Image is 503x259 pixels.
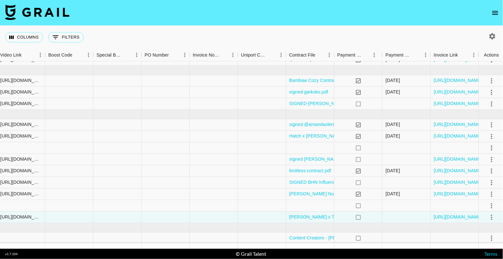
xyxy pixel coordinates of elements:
[180,50,190,60] button: Menu
[190,49,238,61] div: Invoice Notes
[289,191,402,197] a: [PERSON_NAME] Nurtition_Amanda Oleri Contract.pdf
[0,49,22,61] div: Video Link
[486,54,497,65] button: select merge strategy
[132,50,142,60] button: Menu
[236,251,267,257] div: © Grail Talent
[289,89,328,95] a: signed garkoko.pdf
[431,49,479,61] div: Invoice Link
[489,6,502,19] button: open drawer
[36,50,45,60] button: Menu
[0,57,42,63] div: https://www.instagram.com/p/DMSqazCs_1M/?hl=en
[434,101,482,107] a: [URL][DOMAIN_NAME]
[386,57,400,63] div: 9/15/2025
[486,142,497,153] button: select merge strategy
[289,121,453,128] a: signed @amandaoleri x Everyday Dose Influencer Agreement [DATE] (1) (1).pdf
[0,179,42,186] div: https://www.instagram.com/reel/DO8wAfODZx7/
[486,75,497,86] button: select merge strategy
[123,50,132,59] button: Sort
[338,49,363,61] div: Payment Sent
[5,4,69,20] img: Grail Talent
[363,50,372,59] button: Sort
[434,156,482,163] a: [URL][DOMAIN_NAME]
[0,168,42,174] div: https://www.tiktok.com/@kenziehoffmann/video/7547860196358393102
[386,77,400,84] div: 9/6/2025
[434,121,482,128] a: [URL][DOMAIN_NAME]
[486,165,497,176] button: select merge strategy
[325,50,334,60] button: Menu
[268,50,277,59] button: Sort
[97,49,123,61] div: Special Booking Type
[434,168,482,174] a: [URL][DOMAIN_NAME]
[434,89,482,95] a: [URL][DOMAIN_NAME]
[238,49,286,61] div: Uniport Contact Email
[0,214,42,220] div: https://www.tiktok.com/@kenziehoffmann/video/7551123537650552078
[485,251,498,257] a: Terms
[289,235,408,241] a: Content Creators - [PERSON_NAME]:brilliance signed.pdf
[289,57,317,63] a: quiettown.pdf
[370,50,379,60] button: Menu
[228,50,238,60] button: Menu
[0,121,42,128] div: https://www.instagram.com/stories/direct/3717275615155031274_1546775036?hl=en
[383,49,431,61] div: Payment Sent Date
[486,98,497,109] button: select merge strategy
[469,50,479,60] button: Menu
[315,50,324,59] button: Sort
[22,50,31,59] button: Sort
[421,50,431,60] button: Menu
[84,50,93,60] button: Menu
[241,49,268,61] div: Uniport Contact Email
[286,49,334,61] div: Contract File
[434,191,482,197] a: [URL][DOMAIN_NAME]
[486,200,497,211] button: select merge strategy
[434,57,482,63] a: [URL][DOMAIN_NAME]
[49,49,73,61] div: Boost Code
[193,49,219,61] div: Invoice Notes
[93,49,142,61] div: Special Booking Type
[169,50,178,59] button: Sort
[434,179,482,186] a: [URL][DOMAIN_NAME]
[486,131,497,142] button: select merge strategy
[486,189,497,200] button: select merge strategy
[145,49,169,61] div: PO Number
[0,101,42,107] div: https://www.instagram.com/reel/DMYnJMHJ0pW/
[48,32,84,42] button: Show filters
[434,214,482,220] a: [URL][DOMAIN_NAME]
[0,156,42,163] div: https://www.instagram.com/p/DOv80zFjTqa/
[434,133,482,139] a: [URL][DOMAIN_NAME]
[289,101,428,107] a: SIGNED-[PERSON_NAME] INFLUENCER AGREEMENT (1) (1).pdf
[0,191,42,197] div: https://www.instagram.com/reel/DOpNxHNDLA1/
[434,49,458,61] div: Invoice Link
[289,133,369,139] a: Hatch x [PERSON_NAME].docx (1).pdf
[486,177,497,188] button: select merge strategy
[386,49,412,61] div: Payment Sent Date
[289,168,331,174] a: limitless contract.pdf
[277,50,286,60] button: Menu
[5,252,18,256] div: v 1.7.104
[5,32,43,42] button: Select columns
[484,49,499,61] div: Actions
[486,212,497,223] button: select merge strategy
[486,154,497,165] button: select merge strategy
[72,50,81,59] button: Sort
[434,77,482,84] a: [URL][DOMAIN_NAME]
[334,49,383,61] div: Payment Sent
[386,191,400,197] div: 9/28/2025
[45,49,93,61] div: Boost Code
[0,77,42,84] div: https://www.instagram.com/reel/DN4Ssk3jCT4/?hl=en
[289,179,440,186] a: SIGNED BHN Influencer Marketing Agreement - @estcetera_.docx (2).pdf
[412,50,421,59] button: Sort
[486,233,497,244] button: select merge strategy
[289,49,315,61] div: Contract File
[219,50,228,59] button: Sort
[289,214,449,220] a: [PERSON_NAME] x Thrive Market TikTok Campaign Sheet #1 09.2025 (2).pdf
[289,77,366,84] a: Bambaw Cozy Contract-sgned (1).pdf
[0,89,42,95] div: https://www.instagram.com/reel/DNTlcZ2St7C/?utm_source=ig_web_copy_link&igsh=MzRlODBiNWFlZA==
[142,49,190,61] div: PO Number
[458,50,467,59] button: Sort
[386,89,400,95] div: 9/5/2025
[386,121,400,128] div: 9/24/2025
[289,156,465,163] a: signed [PERSON_NAME] Timeline Longevity, Inc. - Collaboration Agreement 2025.pdf
[386,168,400,174] div: 9/23/2025
[0,133,42,139] div: https://www.tiktok.com/@kenziehoffmann/video/7550809062145920311?lang=en
[486,119,497,130] button: select merge strategy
